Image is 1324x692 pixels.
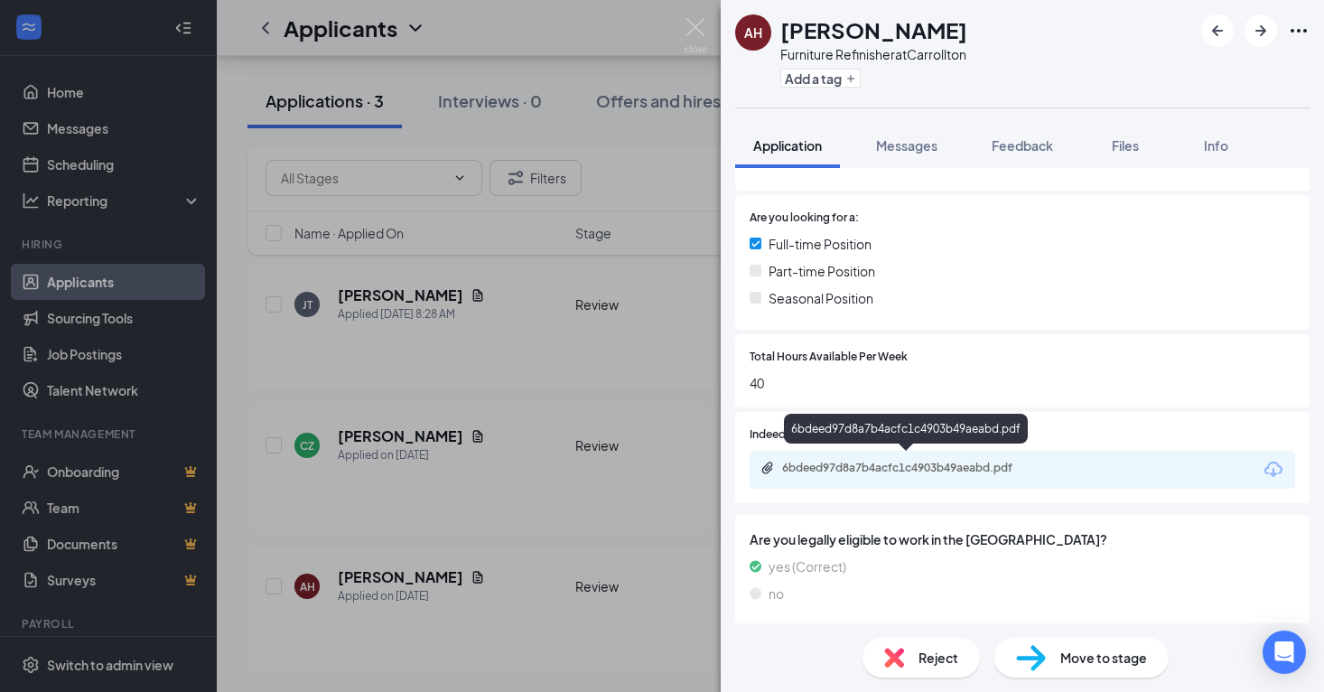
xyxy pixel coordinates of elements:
span: Total Hours Available Per Week [750,349,908,366]
span: Reject [918,648,958,668]
svg: Plus [845,73,856,84]
svg: Download [1263,459,1284,481]
svg: Ellipses [1288,20,1310,42]
a: Paperclip6bdeed97d8a7b4acfc1c4903b49aeabd.pdf [760,461,1053,478]
span: Files [1112,137,1139,154]
span: Full-time Position [769,234,872,254]
span: Info [1204,137,1228,154]
span: Feedback [992,137,1053,154]
div: 6bdeed97d8a7b4acfc1c4903b49aeabd.pdf [784,414,1028,444]
div: Furniture Refinisher at Carrollton [780,45,967,63]
button: ArrowRight [1245,14,1277,47]
div: Open Intercom Messenger [1263,631,1306,674]
svg: ArrowRight [1250,20,1272,42]
svg: Paperclip [760,461,775,475]
svg: ArrowLeftNew [1207,20,1228,42]
span: Messages [876,137,937,154]
span: Part-time Position [769,261,875,281]
button: PlusAdd a tag [780,69,861,88]
span: Application [753,137,822,154]
span: Are you looking for a: [750,210,859,227]
span: yes (Correct) [769,556,846,576]
div: 6bdeed97d8a7b4acfc1c4903b49aeabd.pdf [782,461,1035,475]
span: no [769,584,784,603]
span: Indeed Resume [750,426,829,444]
h1: [PERSON_NAME] [780,14,967,45]
div: AH [744,23,762,42]
button: ArrowLeftNew [1201,14,1234,47]
span: Seasonal Position [769,288,873,308]
span: Are you legally eligible to work in the [GEOGRAPHIC_DATA]? [750,529,1295,549]
span: 40 [750,373,1295,393]
span: Move to stage [1060,648,1147,668]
